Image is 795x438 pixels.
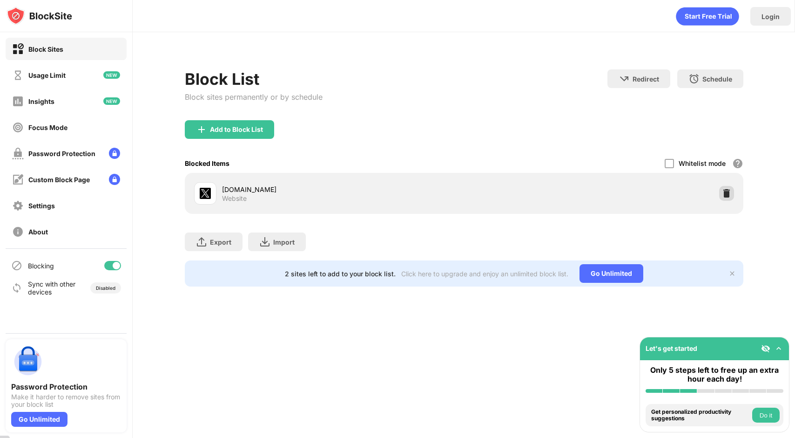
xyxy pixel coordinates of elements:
[11,260,22,271] img: blocking-icon.svg
[28,123,67,131] div: Focus Mode
[12,69,24,81] img: time-usage-off.svg
[185,159,229,167] div: Blocked Items
[185,92,323,102] div: Block sites permanently or by schedule
[28,280,76,296] div: Sync with other devices
[11,412,67,427] div: Go Unlimited
[285,270,396,278] div: 2 sites left to add to your block list.
[28,45,63,53] div: Block Sites
[679,159,726,167] div: Whitelist mode
[579,264,643,283] div: Go Unlimited
[103,97,120,105] img: new-icon.svg
[222,194,247,203] div: Website
[96,285,115,291] div: Disabled
[401,270,568,278] div: Click here to upgrade and enjoy an unlimited block list.
[728,270,736,277] img: x-button.svg
[12,43,24,55] img: block-on.svg
[651,409,750,422] div: Get personalized productivity suggestions
[12,148,24,159] img: password-protection-off.svg
[28,202,55,210] div: Settings
[28,71,66,79] div: Usage Limit
[185,69,323,89] div: Block List
[633,75,659,83] div: Redirect
[646,344,697,352] div: Let's get started
[210,238,231,246] div: Export
[109,148,120,159] img: lock-menu.svg
[12,96,24,107] img: insights-off.svg
[28,262,54,270] div: Blocking
[200,188,211,199] img: favicons
[109,174,120,185] img: lock-menu.svg
[11,393,121,408] div: Make it harder to remove sites from your block list
[676,7,739,26] div: animation
[7,7,72,25] img: logo-blocksite.svg
[12,174,24,185] img: customize-block-page-off.svg
[28,150,95,157] div: Password Protection
[28,97,54,105] div: Insights
[28,228,48,236] div: About
[103,71,120,79] img: new-icon.svg
[761,344,770,353] img: eye-not-visible.svg
[12,200,24,212] img: settings-off.svg
[210,126,263,133] div: Add to Block List
[222,185,464,194] div: [DOMAIN_NAME]
[12,226,24,238] img: about-off.svg
[11,282,22,294] img: sync-icon.svg
[11,382,121,391] div: Password Protection
[273,238,295,246] div: Import
[11,345,45,378] img: push-password-protection.svg
[702,75,732,83] div: Schedule
[28,176,90,184] div: Custom Block Page
[12,122,24,133] img: focus-off.svg
[774,344,783,353] img: omni-setup-toggle.svg
[761,13,780,21] div: Login
[646,366,783,383] div: Only 5 steps left to free up an extra hour each day!
[752,408,780,423] button: Do it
